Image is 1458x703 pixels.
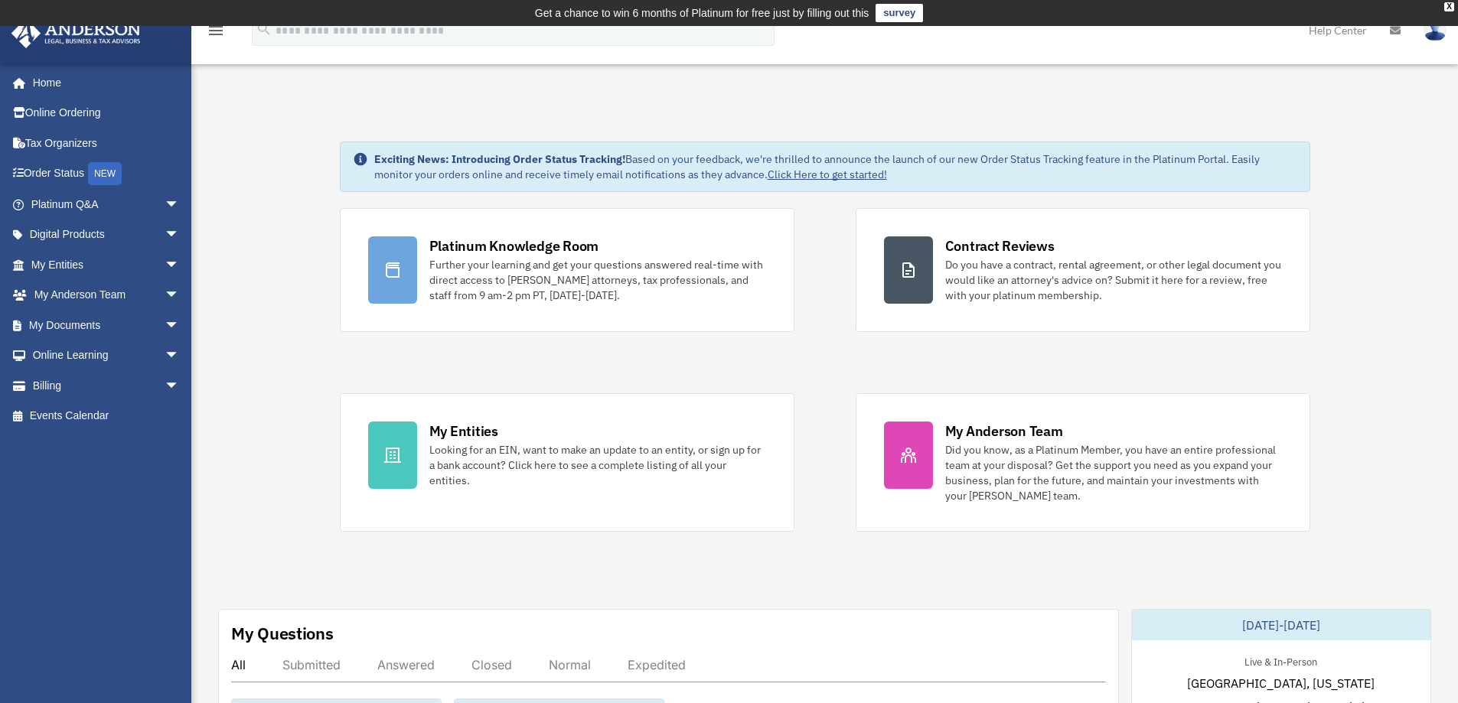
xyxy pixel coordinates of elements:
[282,657,341,672] div: Submitted
[429,257,766,303] div: Further your learning and get your questions answered real-time with direct access to [PERSON_NAM...
[11,158,203,190] a: Order StatusNEW
[876,4,923,22] a: survey
[231,622,334,645] div: My Questions
[374,151,1297,182] div: Based on your feedback, we're thrilled to announce the launch of our new Order Status Tracking fe...
[88,162,122,185] div: NEW
[231,657,246,672] div: All
[165,189,195,220] span: arrow_drop_down
[628,657,686,672] div: Expedited
[11,98,203,129] a: Online Ordering
[856,208,1310,332] a: Contract Reviews Do you have a contract, rental agreement, or other legal document you would like...
[945,236,1055,255] div: Contract Reviews
[11,189,203,220] a: Platinum Q&Aarrow_drop_down
[11,370,203,401] a: Billingarrow_drop_down
[945,442,1282,503] div: Did you know, as a Platinum Member, you have an entire professional team at your disposal? Get th...
[377,657,435,672] div: Answered
[165,249,195,281] span: arrow_drop_down
[7,18,145,48] img: Anderson Advisors Platinum Portal
[11,310,203,340] a: My Documentsarrow_drop_down
[374,152,625,166] strong: Exciting News: Introducing Order Status Tracking!
[1444,2,1454,11] div: close
[11,67,195,98] a: Home
[429,236,599,255] div: Platinum Knowledge Room
[11,401,203,431] a: Events Calendar
[549,657,591,672] div: Normal
[207,27,225,40] a: menu
[768,168,887,181] a: Click Here to get started!
[1232,653,1329,669] div: Live & In-Person
[856,393,1310,532] a: My Anderson Team Did you know, as a Platinum Member, you have an entire professional team at your...
[945,421,1063,441] div: My Anderson Team
[165,310,195,341] span: arrow_drop_down
[11,128,203,158] a: Tax Organizers
[340,208,794,332] a: Platinum Knowledge Room Further your learning and get your questions answered real-time with dire...
[11,340,203,371] a: Online Learningarrow_drop_down
[165,370,195,402] span: arrow_drop_down
[945,257,1282,303] div: Do you have a contract, rental agreement, or other legal document you would like an attorney's ad...
[429,421,498,441] div: My Entities
[165,340,195,372] span: arrow_drop_down
[256,21,272,37] i: search
[207,21,225,40] i: menu
[429,442,766,488] div: Looking for an EIN, want to make an update to an entity, or sign up for a bank account? Click her...
[471,657,512,672] div: Closed
[165,220,195,251] span: arrow_drop_down
[165,280,195,311] span: arrow_drop_down
[11,220,203,250] a: Digital Productsarrow_drop_down
[1187,674,1375,692] span: [GEOGRAPHIC_DATA], [US_STATE]
[11,249,203,280] a: My Entitiesarrow_drop_down
[340,393,794,532] a: My Entities Looking for an EIN, want to make an update to an entity, or sign up for a bank accoun...
[535,4,869,22] div: Get a chance to win 6 months of Platinum for free just by filling out this
[11,280,203,311] a: My Anderson Teamarrow_drop_down
[1424,19,1447,41] img: User Pic
[1132,610,1430,640] div: [DATE]-[DATE]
